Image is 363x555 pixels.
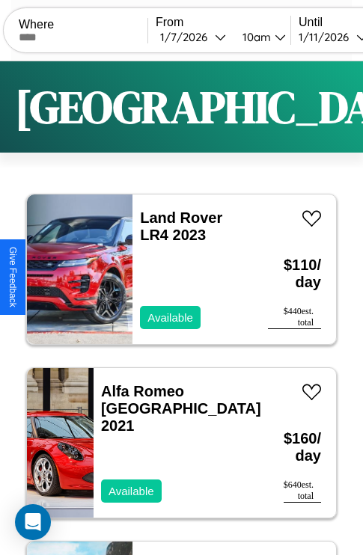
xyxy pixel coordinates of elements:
[299,30,356,44] div: 1 / 11 / 2026
[156,29,231,45] button: 1/7/2026
[15,504,51,540] div: Open Intercom Messenger
[19,18,147,31] label: Where
[147,307,193,328] p: Available
[231,29,290,45] button: 10am
[7,247,18,307] div: Give Feedback
[235,30,275,44] div: 10am
[140,209,222,243] a: Land Rover LR4 2023
[268,306,321,329] div: $ 440 est. total
[284,415,321,479] h3: $ 160 / day
[160,30,215,44] div: 1 / 7 / 2026
[268,242,321,306] h3: $ 110 / day
[156,16,290,29] label: From
[284,479,321,503] div: $ 640 est. total
[109,481,154,501] p: Available
[101,383,261,434] a: Alfa Romeo [GEOGRAPHIC_DATA] 2021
